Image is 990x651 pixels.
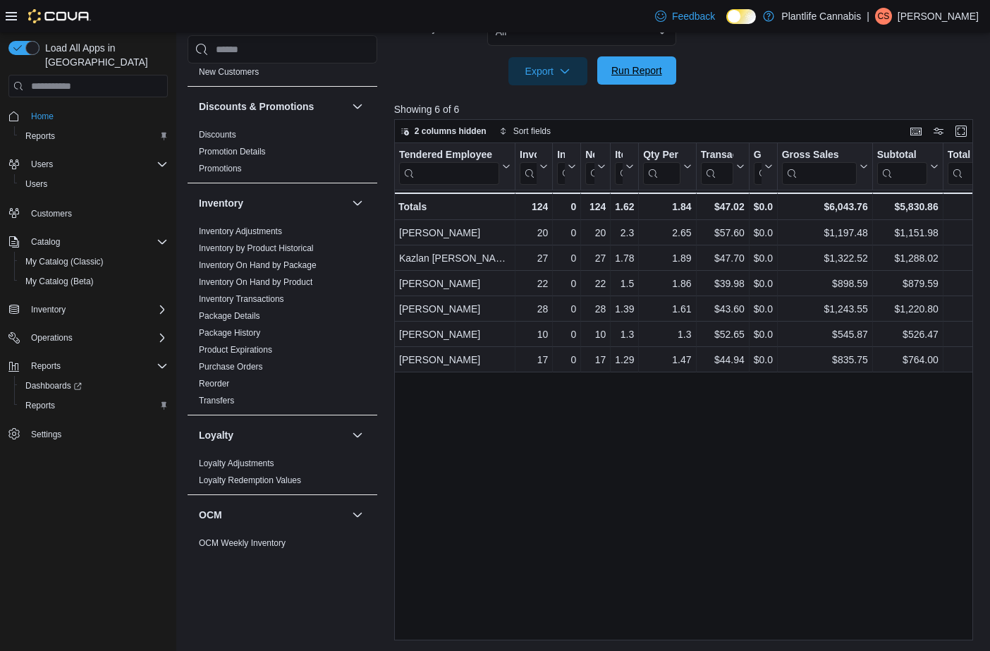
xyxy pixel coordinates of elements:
div: Inventory [188,223,377,415]
div: $1,151.98 [877,224,939,241]
div: Discounts & Promotions [188,126,377,183]
a: Package Details [199,311,260,321]
button: Users [3,154,173,174]
a: Transfers [199,396,234,406]
div: Invoices Ref [557,149,565,162]
span: Export [517,57,579,85]
div: Tendered Employee [399,149,499,162]
button: Keyboard shortcuts [908,123,924,140]
span: Operations [25,329,168,346]
span: Reorder [199,378,229,389]
div: $1,220.80 [877,300,939,317]
span: Inventory [25,301,168,318]
button: Gross Sales [781,149,867,185]
div: $47.70 [700,250,744,267]
a: Dashboards [20,377,87,394]
span: Inventory [31,304,66,315]
div: 1.47 [643,351,691,368]
span: My Catalog (Beta) [20,273,168,290]
div: $0.00 [754,351,773,368]
div: Totals [398,198,511,215]
div: $44.94 [700,351,744,368]
span: Customers [25,204,168,221]
div: [PERSON_NAME] [399,300,511,317]
span: Reports [31,360,61,372]
div: 1.84 [643,198,691,215]
button: Inventory [349,195,366,212]
span: Inventory Adjustments [199,226,282,237]
div: 20 [520,224,548,241]
span: Inventory by Product Historical [199,243,314,254]
button: Users [25,156,59,173]
button: 2 columns hidden [395,123,492,140]
button: Export [508,57,587,85]
div: 27 [520,250,548,267]
div: Subtotal [876,149,927,185]
div: 22 [585,275,606,292]
div: Gross Sales [781,149,856,185]
span: Users [25,178,47,190]
div: Gift Card Sales [753,149,761,185]
button: Display options [930,123,947,140]
div: [PERSON_NAME] [399,224,511,241]
span: Inventory On Hand by Package [199,260,317,271]
div: Kazlan [PERSON_NAME] [399,250,511,267]
span: Package Details [199,310,260,322]
span: Feedback [672,9,715,23]
div: 0 [557,326,576,343]
a: Feedback [649,2,721,30]
div: 0 [557,351,576,368]
button: Reports [25,358,66,375]
span: Settings [25,425,168,443]
div: 28 [585,300,606,317]
span: CS [878,8,890,25]
div: $0.00 [754,275,773,292]
div: Loyalty [188,455,377,494]
div: 17 [585,351,606,368]
div: 2.65 [643,224,691,241]
span: Inventory Transactions [199,293,284,305]
button: Run Report [597,56,676,85]
span: Run Report [611,63,662,78]
div: Invoices Sold [520,149,537,162]
button: Discounts & Promotions [349,98,366,115]
div: Transaction Average [700,149,733,162]
div: $1,243.55 [782,300,868,317]
div: $0.00 [754,300,773,317]
div: 0 [557,275,576,292]
div: $5,830.86 [876,198,938,215]
h3: Loyalty [199,428,233,442]
a: My Catalog (Beta) [20,273,99,290]
button: Operations [25,329,78,346]
div: [PERSON_NAME] [399,275,511,292]
div: $1,288.02 [877,250,939,267]
a: Inventory On Hand by Package [199,260,317,270]
span: Catalog [31,236,60,248]
a: Promotion Details [199,147,266,157]
a: Reports [20,128,61,145]
div: $764.00 [877,351,939,368]
span: Dashboards [25,380,82,391]
div: Charlotte Soukeroff [875,8,892,25]
p: [PERSON_NAME] [898,8,979,25]
span: Home [25,107,168,125]
button: My Catalog (Beta) [14,272,173,291]
a: Settings [25,426,67,443]
div: [PERSON_NAME] [399,351,511,368]
button: Inventory [3,300,173,320]
nav: Complex example [8,100,168,481]
span: My Catalog (Classic) [25,256,104,267]
span: Dark Mode [726,24,727,25]
h3: OCM [199,508,222,522]
span: Catalog [25,233,168,250]
span: Users [25,156,168,173]
div: $47.02 [700,198,744,215]
button: Discounts & Promotions [199,99,346,114]
button: Subtotal [876,149,938,185]
div: Gift Cards [753,149,761,162]
div: 0 [557,198,576,215]
div: 1.86 [643,275,691,292]
div: Net Sold [585,149,594,185]
button: Gift Cards [753,149,772,185]
img: Cova [28,9,91,23]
